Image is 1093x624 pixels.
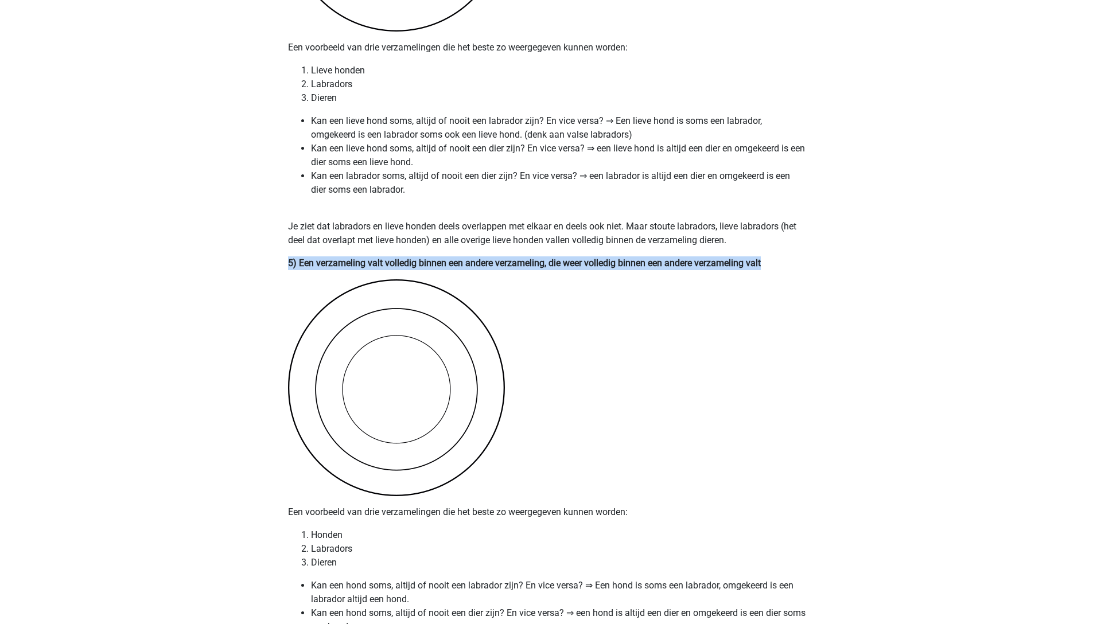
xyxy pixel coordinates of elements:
[311,142,806,169] li: Kan een lieve hond soms, altijd of nooit een dier zijn? En vice versa? ⇒ een lieve hond is altijd...
[288,279,505,496] img: venn-diagrams6.png
[311,114,806,142] li: Kan een lieve hond soms, altijd of nooit een labrador zijn? En vice versa? ⇒ Een lieve hond is so...
[311,91,806,105] li: Dieren
[311,64,806,77] li: Lieve honden
[311,556,806,570] li: Dieren
[311,528,806,542] li: Honden
[311,579,806,606] li: Kan een hond soms, altijd of nooit een labrador zijn? En vice versa? ⇒ Een hond is soms een labra...
[288,41,806,54] p: Een voorbeeld van drie verzamelingen die het beste zo weergegeven kunnen worden:
[288,258,761,268] b: 5) Een verzameling valt volledig binnen een andere verzameling, die weer volledig binnen een ande...
[311,169,806,210] li: Kan een labrador soms, altijd of nooit een dier zijn? En vice versa? ⇒ een labrador is altijd een...
[311,77,806,91] li: Labradors
[288,505,806,519] p: Een voorbeeld van drie verzamelingen die het beste zo weergegeven kunnen worden:
[288,220,806,247] p: Je ziet dat labradors en lieve honden deels overlappen met elkaar en deels ook niet. Maar stoute ...
[311,542,806,556] li: Labradors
